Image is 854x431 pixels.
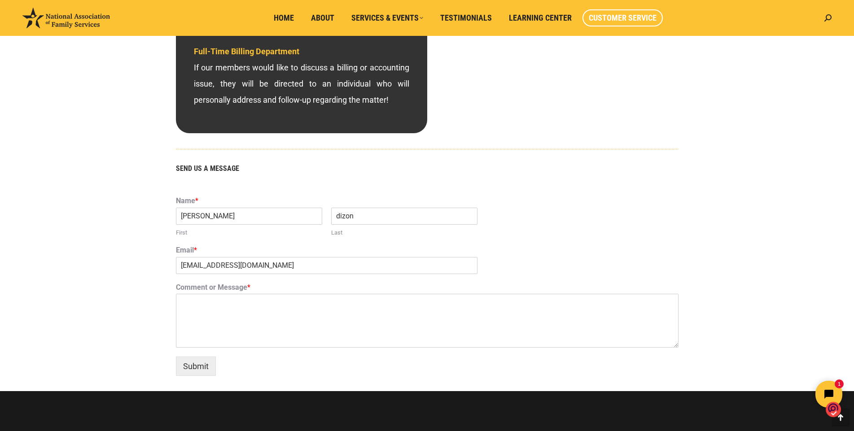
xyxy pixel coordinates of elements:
[176,357,216,376] button: Submit
[503,9,578,26] a: Learning Center
[22,8,110,28] img: National Association of Family Services
[176,283,679,292] label: Comment or Message
[696,373,850,415] iframe: Tidio Chat
[351,13,423,23] span: Services & Events
[434,9,498,26] a: Testimonials
[194,47,299,56] span: Full-Time Billing Department
[311,13,334,23] span: About
[331,229,477,237] label: Last
[440,13,492,23] span: Testimonials
[176,229,322,237] label: First
[509,13,572,23] span: Learning Center
[274,13,294,23] span: Home
[826,401,841,418] img: o1IwAAAABJRU5ErkJggg==
[176,246,679,255] label: Email
[589,13,657,23] span: Customer Service
[267,9,300,26] a: Home
[176,196,679,206] label: Name
[582,9,663,26] a: Customer Service
[305,9,341,26] a: About
[176,165,679,172] h5: SEND US A MESSAGE
[194,47,409,104] span: If our members would like to discuss a billing or accounting issue, they will be directed to an i...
